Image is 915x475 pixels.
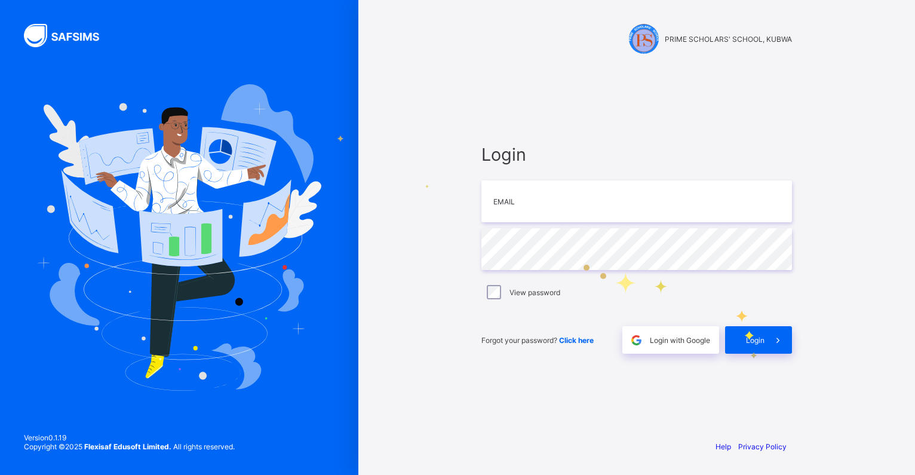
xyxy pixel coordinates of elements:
a: Privacy Policy [738,442,787,451]
span: Login with Google [650,336,710,345]
img: google.396cfc9801f0270233282035f929180a.svg [630,333,643,347]
a: Click here [559,336,594,345]
strong: Flexisaf Edusoft Limited. [84,442,171,451]
span: Version 0.1.19 [24,433,235,442]
span: Copyright © 2025 All rights reserved. [24,442,235,451]
label: View password [509,288,560,297]
img: SAFSIMS Logo [24,24,113,47]
span: PRIME SCHOLARS' SCHOOL, KUBWA [665,35,792,44]
a: Help [716,442,731,451]
span: Login [481,144,792,165]
img: Hero Image [37,84,321,390]
span: Forgot your password? [481,336,594,345]
span: Login [746,336,764,345]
